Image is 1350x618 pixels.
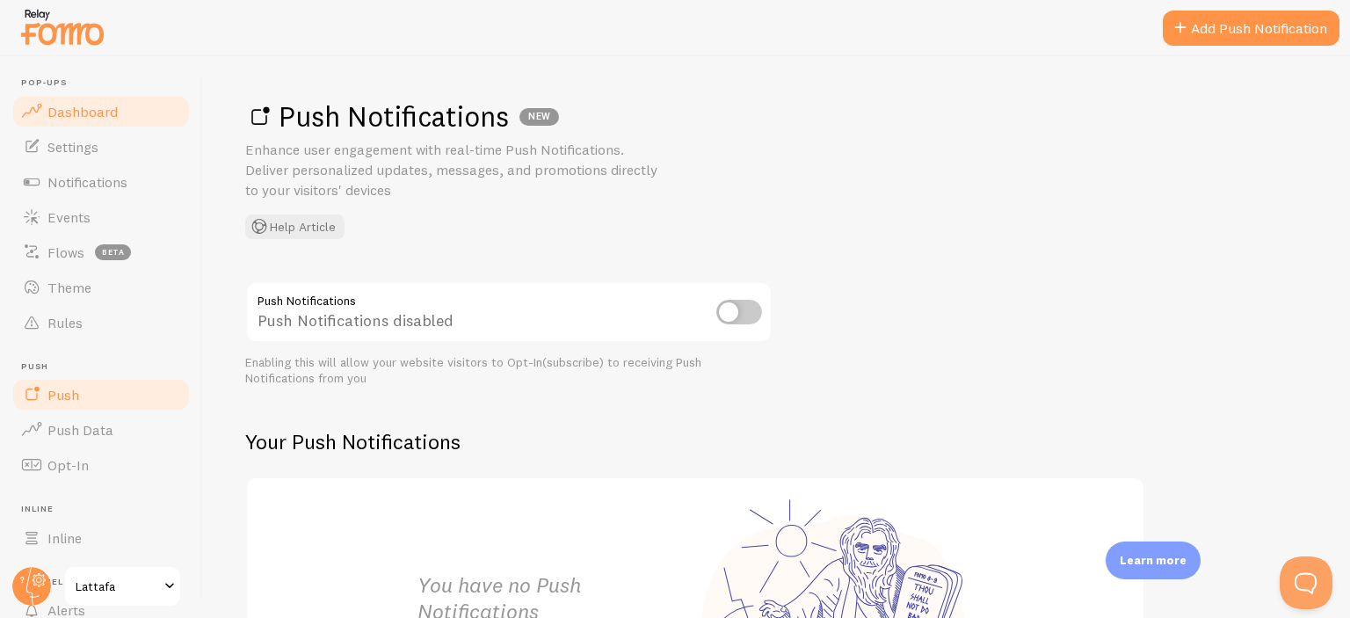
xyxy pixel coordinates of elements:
[519,108,559,126] div: NEW
[63,565,182,607] a: Lattafa
[11,94,192,129] a: Dashboard
[245,140,667,200] p: Enhance user engagement with real-time Push Notifications. Deliver personalized updates, messages...
[95,244,131,260] span: beta
[47,529,82,547] span: Inline
[47,421,113,439] span: Push Data
[245,214,345,239] button: Help Article
[47,456,89,474] span: Opt-In
[11,412,192,447] a: Push Data
[21,361,192,373] span: Push
[47,173,127,191] span: Notifications
[11,270,192,305] a: Theme
[1120,552,1187,569] p: Learn more
[47,244,84,261] span: Flows
[47,208,91,226] span: Events
[76,576,159,597] span: Lattafa
[11,447,192,483] a: Opt-In
[47,138,98,156] span: Settings
[245,281,773,345] div: Push Notifications disabled
[11,377,192,412] a: Push
[47,279,91,296] span: Theme
[11,305,192,340] a: Rules
[11,235,192,270] a: Flows beta
[18,4,106,49] img: fomo-relay-logo-orange.svg
[11,200,192,235] a: Events
[47,103,118,120] span: Dashboard
[245,428,1145,455] h2: Your Push Notifications
[47,314,83,331] span: Rules
[47,386,79,404] span: Push
[245,355,773,386] div: Enabling this will allow your website visitors to Opt-In(subscribe) to receiving Push Notificatio...
[11,520,192,556] a: Inline
[1280,556,1332,609] iframe: Help Scout Beacon - Open
[11,164,192,200] a: Notifications
[21,77,192,89] span: Pop-ups
[1106,542,1201,579] div: Learn more
[245,98,1308,135] h1: Push Notifications
[11,129,192,164] a: Settings
[21,504,192,515] span: Inline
